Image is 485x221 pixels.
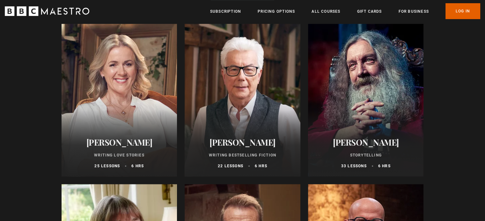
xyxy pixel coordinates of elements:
a: Subscription [210,8,241,15]
p: Storytelling [316,152,416,158]
a: [PERSON_NAME] Writing Bestselling Fiction 22 lessons 6 hrs [185,24,300,176]
a: [PERSON_NAME] Writing Love Stories 25 lessons 6 hrs [62,24,177,176]
a: For business [398,8,429,15]
a: Gift Cards [357,8,382,15]
p: 6 hrs [131,163,144,169]
h2: [PERSON_NAME] [192,137,293,147]
p: 25 lessons [94,163,120,169]
p: Writing Bestselling Fiction [192,152,293,158]
p: 6 hrs [255,163,267,169]
p: 6 hrs [378,163,391,169]
p: Writing Love Stories [69,152,170,158]
p: 33 lessons [341,163,367,169]
a: Pricing Options [258,8,295,15]
h2: [PERSON_NAME] [316,137,416,147]
a: All Courses [312,8,340,15]
svg: BBC Maestro [5,6,89,16]
h2: [PERSON_NAME] [69,137,170,147]
a: Log In [445,3,480,19]
p: 22 lessons [218,163,243,169]
a: [PERSON_NAME] Storytelling 33 lessons 6 hrs [308,24,424,176]
nav: Primary [210,3,480,19]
